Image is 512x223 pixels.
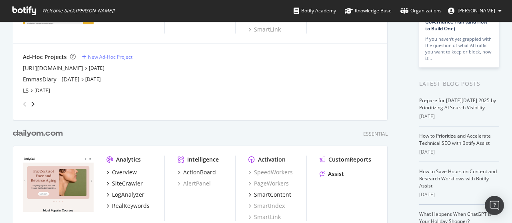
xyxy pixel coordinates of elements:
[419,132,491,146] a: How to Prioritize and Accelerate Technical SEO with Botify Assist
[187,156,219,164] div: Intelligence
[328,170,344,178] div: Assist
[485,196,504,215] div: Open Intercom Messenger
[82,53,132,60] a: New Ad-Hoc Project
[248,213,281,221] a: SmartLink
[106,191,144,199] a: LogAnalyzer
[85,76,101,83] a: [DATE]
[106,168,137,176] a: Overview
[18,129,44,137] b: ailyom
[419,148,499,156] div: [DATE]
[442,4,508,17] button: [PERSON_NAME]
[248,26,281,34] a: SmartLink
[23,53,67,61] div: Ad-Hoc Projects
[294,7,336,15] div: Botify Academy
[89,65,104,71] a: [DATE]
[458,7,495,14] span: Nikhil Pagdhare
[328,156,371,164] div: CustomReports
[248,202,285,210] a: SmartIndex
[178,180,211,187] a: AlertPanel
[400,7,442,15] div: Organizations
[30,100,36,108] div: angle-right
[258,156,286,164] div: Activation
[320,156,371,164] a: CustomReports
[20,98,30,111] div: angle-left
[106,202,150,210] a: RealKeywords
[419,168,497,189] a: How to Save Hours on Content and Research Workflows with Botify Assist
[419,79,499,88] div: Latest Blog Posts
[178,168,216,176] a: ActionBoard
[425,36,493,61] div: If you haven’t yet grappled with the question of what AI traffic you want to keep or block, now is…
[248,180,289,187] a: PageWorkers
[106,180,143,187] a: SiteCrawler
[320,170,344,178] a: Assist
[112,202,150,210] div: RealKeywords
[13,128,66,139] a: dailyom.com
[23,156,94,212] img: dailyom.com
[112,191,144,199] div: LogAnalyzer
[248,191,291,199] a: SmartContent
[13,128,63,139] div: d .com
[23,87,29,95] a: LS
[23,64,83,72] a: [URL][DOMAIN_NAME]
[345,7,392,15] div: Knowledge Base
[419,97,496,111] a: Prepare for [DATE][DATE] 2025 by Prioritizing AI Search Visibility
[254,191,291,199] div: SmartContent
[116,156,141,164] div: Analytics
[112,168,137,176] div: Overview
[112,180,143,187] div: SiteCrawler
[363,130,388,137] div: Essential
[419,113,499,120] div: [DATE]
[419,191,499,198] div: [DATE]
[42,8,114,14] span: Welcome back, [PERSON_NAME] !
[248,168,293,176] a: SpeedWorkers
[34,87,50,94] a: [DATE]
[23,75,80,83] a: EmmasDiary - [DATE]
[88,53,132,60] div: New Ad-Hoc Project
[183,168,216,176] div: ActionBoard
